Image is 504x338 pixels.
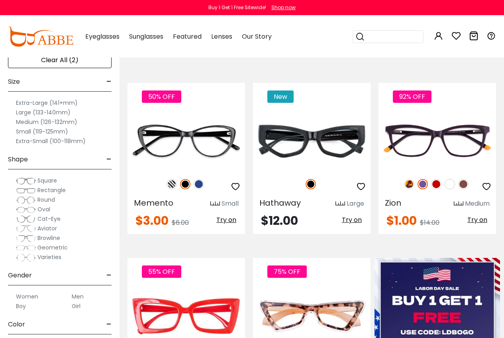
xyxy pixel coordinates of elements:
span: Square [37,177,57,185]
img: size ruler [454,201,463,207]
img: Pattern [167,179,177,189]
span: $14.00 [420,218,439,227]
img: Square.png [16,177,36,185]
span: $12.00 [261,212,298,229]
img: Geometric.png [16,244,36,252]
div: Buy 1 Get 1 Free Sitewide! [208,4,266,11]
div: Small [222,199,239,208]
span: Sunglasses [129,32,163,41]
span: Varieties [37,253,61,261]
label: Women [16,292,38,301]
label: Extra-Large (141+mm) [16,98,78,108]
span: 55% OFF [142,265,181,278]
label: Small (119-125mm) [16,127,68,136]
span: 50% OFF [142,90,181,103]
span: Featured [173,32,202,41]
img: abbeglasses.com [8,27,73,47]
img: Brown [458,179,469,189]
span: Zion [385,197,401,208]
span: Try on [467,215,487,224]
img: size ruler [210,201,220,207]
span: Shape [8,150,28,169]
span: $6.00 [172,218,189,227]
img: Red [431,179,441,189]
span: Round [37,196,55,204]
img: Cat-Eye.png [16,215,36,223]
a: Shop now [267,4,296,11]
span: $1.00 [386,212,417,229]
span: Aviator [37,224,57,232]
span: New [267,90,294,103]
span: Lenses [211,32,232,41]
img: White [445,179,455,189]
span: Browline [37,234,60,242]
div: Large [347,199,364,208]
img: Round.png [16,196,36,204]
button: Try on [214,215,239,225]
div: Medium [465,199,490,208]
span: Oval [37,205,50,213]
span: - [106,150,112,169]
img: Purple [418,179,428,189]
img: Black Memento - Acetate ,Universal Bridge Fit [127,112,245,170]
label: Extra-Small (100-118mm) [16,136,86,146]
span: Geometric [37,244,68,252]
img: Browline.png [16,234,36,242]
img: Black Hathaway - Acetate ,Universal Bridge Fit [253,112,371,170]
span: - [106,315,112,334]
span: $3.00 [135,212,169,229]
span: Size [8,72,20,91]
span: 75% OFF [267,265,307,278]
img: Aviator.png [16,225,36,233]
span: - [106,266,112,285]
span: Eyeglasses [85,32,120,41]
span: Color [8,315,25,334]
span: Gender [8,266,32,285]
img: Blue [194,179,204,189]
img: Leopard [404,179,414,189]
label: Boy [16,301,26,311]
div: Shop now [271,4,296,11]
img: Rectangle.png [16,187,36,195]
label: Girl [72,301,80,311]
label: Large (133-140mm) [16,108,71,117]
span: - [106,72,112,91]
span: Hathaway [259,197,301,208]
label: Medium (126-132mm) [16,117,77,127]
img: size ruler [335,201,345,207]
button: Try on [465,215,490,225]
div: Clear All (2) [8,52,112,68]
img: Oval.png [16,206,36,214]
img: Purple Zion - Acetate ,Universal Bridge Fit [378,112,496,170]
img: Black [180,179,190,189]
img: Varieties.png [16,253,36,262]
button: Try on [339,215,364,225]
label: Men [72,292,84,301]
span: 92% OFF [393,90,431,103]
img: Black [306,179,316,189]
span: Rectangle [37,186,66,194]
span: Try on [342,215,362,224]
span: Cat-Eye [37,215,61,223]
span: Try on [216,215,236,224]
span: Our Story [242,32,272,41]
span: Memento [134,197,173,208]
